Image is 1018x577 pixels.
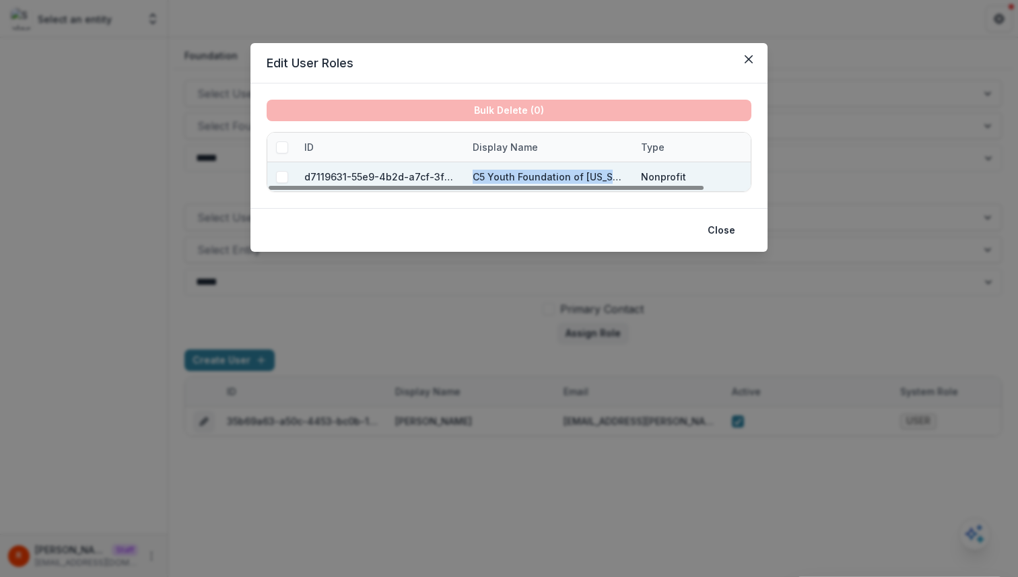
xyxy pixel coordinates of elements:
[296,140,322,154] div: ID
[465,133,633,162] div: Display Name
[633,133,801,162] div: Type
[250,43,768,83] header: Edit User Roles
[633,140,673,154] div: Type
[296,133,465,162] div: ID
[304,170,456,184] div: d7119631-55e9-4b2d-a7cf-3f861dbfa4d3
[473,170,625,184] div: C5 Youth Foundation of [US_STATE]
[641,170,686,184] div: Nonprofit
[700,219,743,241] button: Close
[267,100,751,121] button: Bulk Delete (0)
[738,48,759,70] button: Close
[465,140,546,154] div: Display Name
